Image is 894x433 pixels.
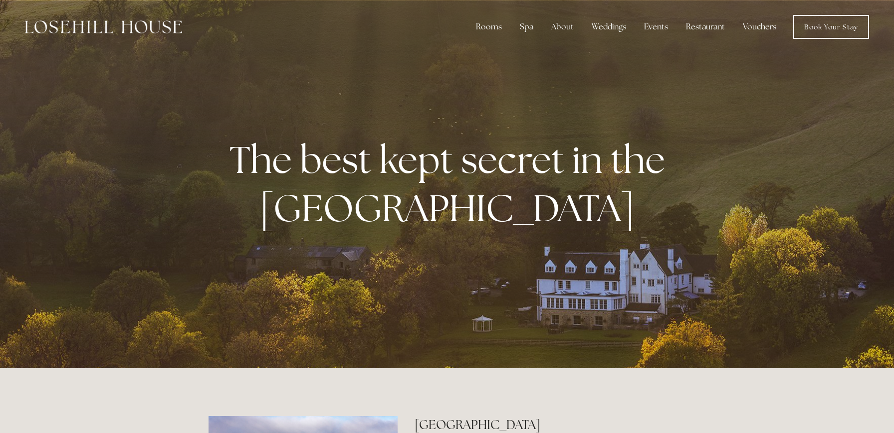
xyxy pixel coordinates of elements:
[678,17,733,37] div: Restaurant
[468,17,510,37] div: Rooms
[584,17,634,37] div: Weddings
[636,17,676,37] div: Events
[543,17,582,37] div: About
[25,20,182,33] img: Losehill House
[512,17,541,37] div: Spa
[229,135,673,233] strong: The best kept secret in the [GEOGRAPHIC_DATA]
[793,15,869,39] a: Book Your Stay
[735,17,784,37] a: Vouchers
